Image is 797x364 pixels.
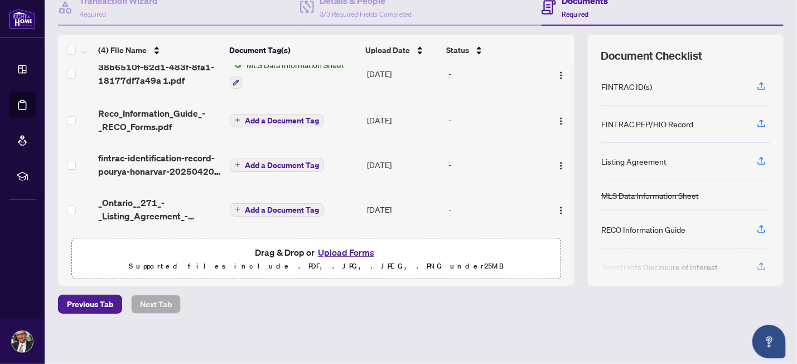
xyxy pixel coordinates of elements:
[255,245,378,260] span: Drag & Drop or
[230,157,324,172] button: Add a Document Tag
[230,114,324,127] button: Add a Document Tag
[98,151,221,178] span: fintrac-identification-record-pourya-honarvar-20250420-201013.pdf
[557,206,566,215] img: Logo
[448,68,541,80] div: -
[230,59,349,89] button: Status IconMLS Data Information Sheet
[557,161,566,170] img: Logo
[442,35,543,66] th: Status
[235,162,240,167] span: plus
[552,111,570,129] button: Logo
[448,203,541,215] div: -
[320,10,412,18] span: 3/3 Required Fields Completed
[601,48,703,64] span: Document Checklist
[235,117,240,123] span: plus
[361,35,442,66] th: Upload Date
[98,44,147,56] span: (4) File Name
[58,295,122,314] button: Previous Tab
[752,325,786,358] button: Open asap
[552,156,570,174] button: Logo
[601,80,652,93] div: FINTRAC ID(s)
[448,114,541,126] div: -
[245,117,319,124] span: Add a Document Tag
[230,113,324,127] button: Add a Document Tag
[98,196,221,223] span: _Ontario__271_-_Listing_Agreement_-_Seller_Designated_Representation_Agreement_-_Authority_to_Off...
[245,206,319,214] span: Add a Document Tag
[365,44,410,56] span: Upload Date
[72,238,561,280] span: Drag & Drop orUpload FormsSupported files include .PDF, .JPG, .JPEG, .PNG under25MB
[9,8,36,29] img: logo
[601,223,685,236] div: RECO Information Guide
[131,295,181,314] button: Next Tab
[601,155,666,167] div: Listing Agreement
[363,50,444,98] td: [DATE]
[235,207,240,212] span: plus
[446,44,469,56] span: Status
[557,117,566,126] img: Logo
[448,159,541,171] div: -
[601,118,693,130] div: FINTRAC PEP/HIO Record
[557,71,566,80] img: Logo
[245,161,319,169] span: Add a Document Tag
[98,107,221,133] span: Reco_Information_Guide_-_RECO_Forms.pdf
[12,331,33,352] img: Profile Icon
[363,187,444,232] td: [DATE]
[601,189,699,202] div: MLS Data Information Sheet
[230,203,324,217] button: Add a Document Tag
[94,35,225,66] th: (4) File Name
[363,142,444,187] td: [DATE]
[67,295,113,313] span: Previous Tab
[79,260,554,273] p: Supported files include .PDF, .JPG, .JPEG, .PNG under 25 MB
[552,65,570,83] button: Logo
[79,10,106,18] span: Required
[225,35,361,66] th: Document Tag(s)
[230,159,324,172] button: Add a Document Tag
[315,245,378,260] button: Upload Forms
[230,202,324,217] button: Add a Document Tag
[98,60,221,87] span: 38b6510f-62d1-483f-8fa1-18177df7a49a 1.pdf
[363,98,444,142] td: [DATE]
[552,200,570,218] button: Logo
[562,10,588,18] span: Required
